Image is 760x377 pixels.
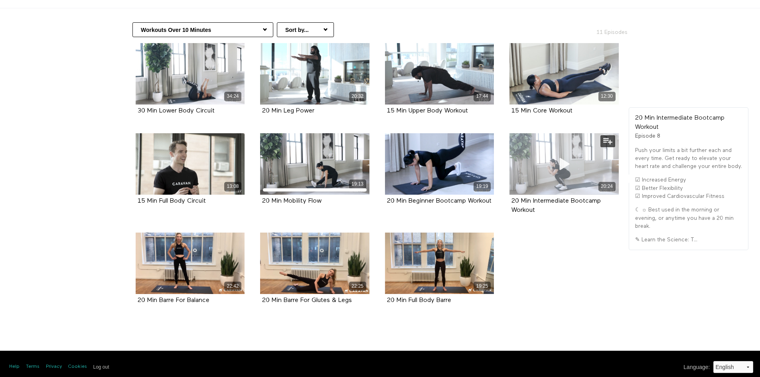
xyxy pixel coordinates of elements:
div: 22:25 [349,282,366,291]
div: 17:44 [474,92,491,101]
p: ☾ ☼ Best used in the morning or evening, or anytime you have a 20 min break. [635,206,742,230]
div: 19:13 [349,180,366,189]
a: Privacy [46,363,62,370]
strong: 20 Min Intermediate Bootcamp Workout [635,115,724,130]
p: Push your limits a bit further each and every time. Get ready to elevate your heart rate and chal... [635,146,742,171]
h2: 11 Episodes [543,22,632,36]
a: 15 Min Full Body Circuit [138,198,206,204]
a: 20 Min Barre For Balance [138,297,209,303]
a: 20 Min Leg Power [262,108,314,114]
a: 20 Min Leg Power 20:32 [260,43,369,105]
div: 12:30 [598,92,616,101]
a: 15 Min Core Workout 12:30 [509,43,619,105]
a: 30 Min Lower Body Circuit [138,108,215,114]
a: 20 Min Mobility Flow [262,198,322,204]
a: 20 Min Intermediate Bootcamp Workout [511,198,601,213]
span: Episode 8 [635,133,660,139]
div: 22:42 [224,282,241,291]
a: 20 Min Mobility Flow 19:13 [260,133,369,195]
a: 20 Min Beginner Bootcamp Workout [387,198,492,204]
a: 15 Min Upper Body Workout 17:44 [385,43,494,105]
label: Language : [683,363,710,371]
p: ☑ Increased Energy ☑ Better Flexibility ☑ Improved Cardiovascular Fitness [635,176,742,200]
a: 20 Min Full Body Barre 19:25 [385,233,494,294]
a: 20 Min Barre For Glutes & Legs 22:25 [260,233,369,294]
a: 20 Min Barre For Balance 22:42 [136,233,245,294]
a: Cookies [68,363,87,370]
a: 30 Min Lower Body Circuit 34:24 [136,43,245,105]
a: 20 Min Full Body Barre [387,297,451,303]
div: 13:08 [224,182,241,191]
a: 15 Min Full Body Circuit 13:08 [136,133,245,195]
div: 20:24 [598,182,616,191]
input: Log out [93,364,109,370]
div: 19:19 [474,182,491,191]
a: 20 Min Beginner Bootcamp Workout 19:19 [385,133,494,195]
p: ✎ Learn the Science: T... [635,236,742,244]
div: 20:32 [349,92,366,101]
a: 15 Min Core Workout [511,108,572,114]
a: 15 Min Upper Body Workout [387,108,468,114]
div: 34:24 [224,92,241,101]
a: Terms [26,363,39,370]
a: 20 Min Intermediate Bootcamp Workout 20:24 [509,133,619,195]
a: 20 Min Barre For Glutes & Legs [262,297,352,303]
a: Help [9,363,20,370]
div: 19:25 [474,282,491,291]
button: Add to my list [600,135,615,147]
